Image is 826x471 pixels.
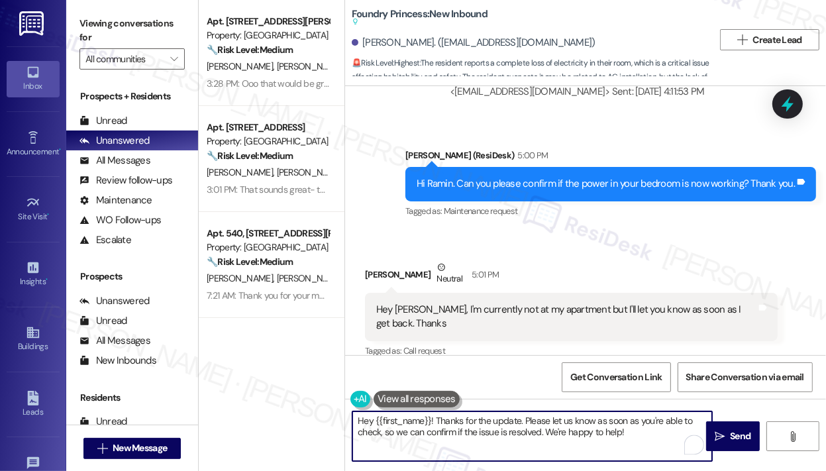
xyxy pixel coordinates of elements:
div: Hey [PERSON_NAME], I'm currently not at my apartment but I'll let you know as soon as I get back.... [376,303,756,331]
i:  [170,54,178,64]
div: Prospects [66,270,198,284]
span: Maintenance request [444,205,518,217]
div: Review follow-ups [79,174,172,187]
span: Call request [403,345,445,356]
input: All communities [85,48,164,70]
a: Site Visit • [7,191,60,227]
div: ResiDesk escalation reply -> Hello! The breaker needed to be reset. Power is now working in the b... [450,42,729,98]
i:  [715,431,725,442]
div: 3:01 PM: That sounds great- thank you! [207,183,356,195]
span: Share Conversation via email [686,370,804,384]
div: New Inbounds [79,354,156,368]
div: [PERSON_NAME]. ([EMAIL_ADDRESS][DOMAIN_NAME]) [352,36,595,50]
div: [PERSON_NAME] (ResiDesk) [405,148,816,167]
div: Property: [GEOGRAPHIC_DATA] [207,134,329,148]
div: Residents [66,391,198,405]
div: Hi Ramin. Can you please confirm if the power in your bedroom is now working? Thank you. [417,177,795,191]
span: [PERSON_NAME] [207,272,277,284]
div: Unanswered [79,294,150,308]
div: All Messages [79,334,150,348]
strong: 🔧 Risk Level: Medium [207,44,293,56]
i:  [788,431,798,442]
i:  [737,34,747,45]
div: Apt. [STREET_ADDRESS][PERSON_NAME] [207,15,329,28]
strong: 🔧 Risk Level: Medium [207,256,293,268]
div: Unread [79,415,127,429]
span: Get Conversation Link [570,370,662,384]
button: Get Conversation Link [562,362,670,392]
button: New Message [83,438,181,459]
span: [PERSON_NAME] [207,60,277,72]
div: Property: [GEOGRAPHIC_DATA] [207,240,329,254]
a: Inbox [7,61,60,97]
div: All Messages [79,154,150,168]
span: Create Lead [753,33,802,47]
span: [PERSON_NAME] [207,166,277,178]
div: Property: [GEOGRAPHIC_DATA] [207,28,329,42]
span: • [59,145,61,154]
div: Unanswered [79,134,150,148]
strong: 🔧 Risk Level: Medium [207,150,293,162]
div: Tagged as: [365,341,778,360]
span: [PERSON_NAME] [277,166,343,178]
div: 3:28 PM: Ooo that would be great if you could! Then I could help think of a solution [207,78,521,89]
div: Prospects + Residents [66,89,198,103]
a: Leads [7,387,60,423]
a: Buildings [7,321,60,357]
span: [PERSON_NAME] [PERSON_NAME] [277,60,411,72]
textarea: To enrich screen reader interactions, please activate Accessibility in Grammarly extension settings [352,411,712,461]
img: ResiDesk Logo [19,11,46,36]
div: Tagged as: [405,201,816,221]
label: Viewing conversations for [79,13,185,48]
button: Create Lead [720,29,819,50]
span: • [46,275,48,284]
div: Apt. 540, [STREET_ADDRESS][PERSON_NAME] [207,227,329,240]
div: [PERSON_NAME] [365,260,778,293]
button: Share Conversation via email [678,362,813,392]
button: Send [706,421,760,451]
div: 5:01 PM [468,268,499,282]
div: Apt. [STREET_ADDRESS] [207,121,329,134]
span: [PERSON_NAME] [277,272,343,284]
div: Neutral [435,260,465,288]
span: New Message [113,441,167,455]
i:  [97,443,107,454]
span: Send [730,429,750,443]
div: Unread [79,314,127,328]
span: • [48,210,50,219]
a: Insights • [7,256,60,292]
div: Escalate [79,233,131,247]
div: 5:00 PM [514,148,548,162]
div: Unread [79,114,127,128]
strong: 🚨 Risk Level: Highest [352,58,420,68]
div: Maintenance [79,193,152,207]
b: Foundry Princess: New Inbound [352,7,488,29]
span: : The resident reports a complete loss of electricity in their room, which is a critical issue af... [352,56,713,99]
div: WO Follow-ups [79,213,161,227]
